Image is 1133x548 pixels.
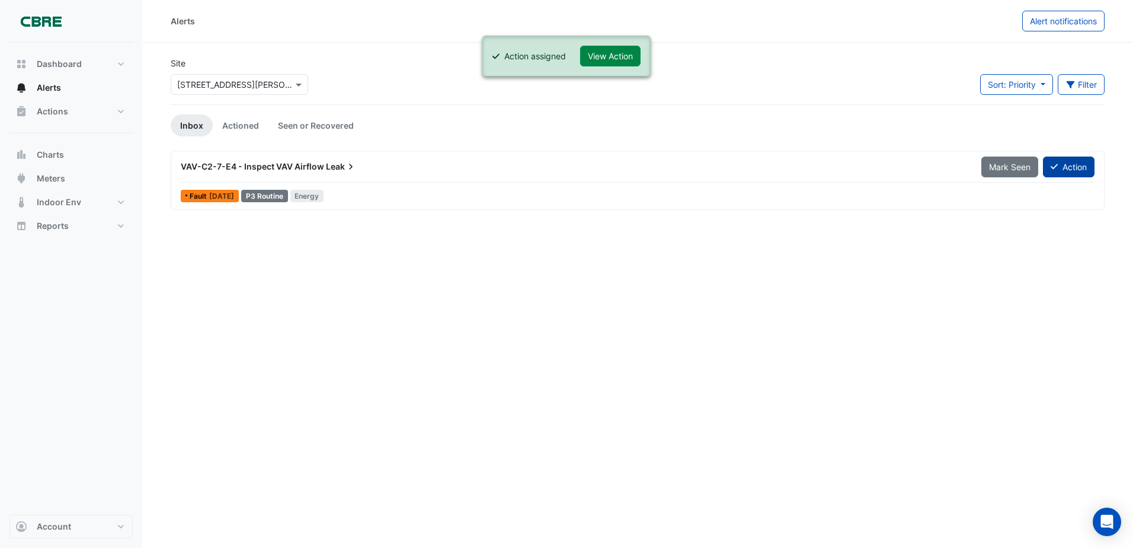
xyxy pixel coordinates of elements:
[15,82,27,94] app-icon: Alerts
[171,114,213,136] a: Inbox
[209,192,234,200] span: Mon 01-Sep-2025 11:45 AEST
[290,190,324,202] span: Energy
[14,9,68,33] img: Company Logo
[326,161,357,173] span: Leak
[9,143,133,167] button: Charts
[9,214,133,238] button: Reports
[1058,74,1105,95] button: Filter
[181,161,324,171] span: VAV-C2-7-E4 - Inspect VAV Airflow
[37,173,65,184] span: Meters
[504,50,566,62] div: Action assigned
[981,157,1038,177] button: Mark Seen
[15,149,27,161] app-icon: Charts
[15,106,27,117] app-icon: Actions
[9,100,133,123] button: Actions
[980,74,1053,95] button: Sort: Priority
[1043,157,1094,177] button: Action
[1022,11,1105,31] button: Alert notifications
[15,58,27,70] app-icon: Dashboard
[171,15,195,27] div: Alerts
[15,173,27,184] app-icon: Meters
[1093,508,1121,536] div: Open Intercom Messenger
[9,190,133,214] button: Indoor Env
[37,106,68,117] span: Actions
[268,114,363,136] a: Seen or Recovered
[37,196,81,208] span: Indoor Env
[580,46,641,66] button: View Action
[989,162,1030,172] span: Mark Seen
[9,76,133,100] button: Alerts
[241,190,288,202] div: P3 Routine
[9,515,133,539] button: Account
[37,220,69,232] span: Reports
[213,114,268,136] a: Actioned
[37,521,71,533] span: Account
[171,57,185,69] label: Site
[15,220,27,232] app-icon: Reports
[37,149,64,161] span: Charts
[37,82,61,94] span: Alerts
[15,196,27,208] app-icon: Indoor Env
[988,79,1036,90] span: Sort: Priority
[37,58,82,70] span: Dashboard
[9,52,133,76] button: Dashboard
[1030,16,1097,26] span: Alert notifications
[190,193,209,200] span: Fault
[9,167,133,190] button: Meters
